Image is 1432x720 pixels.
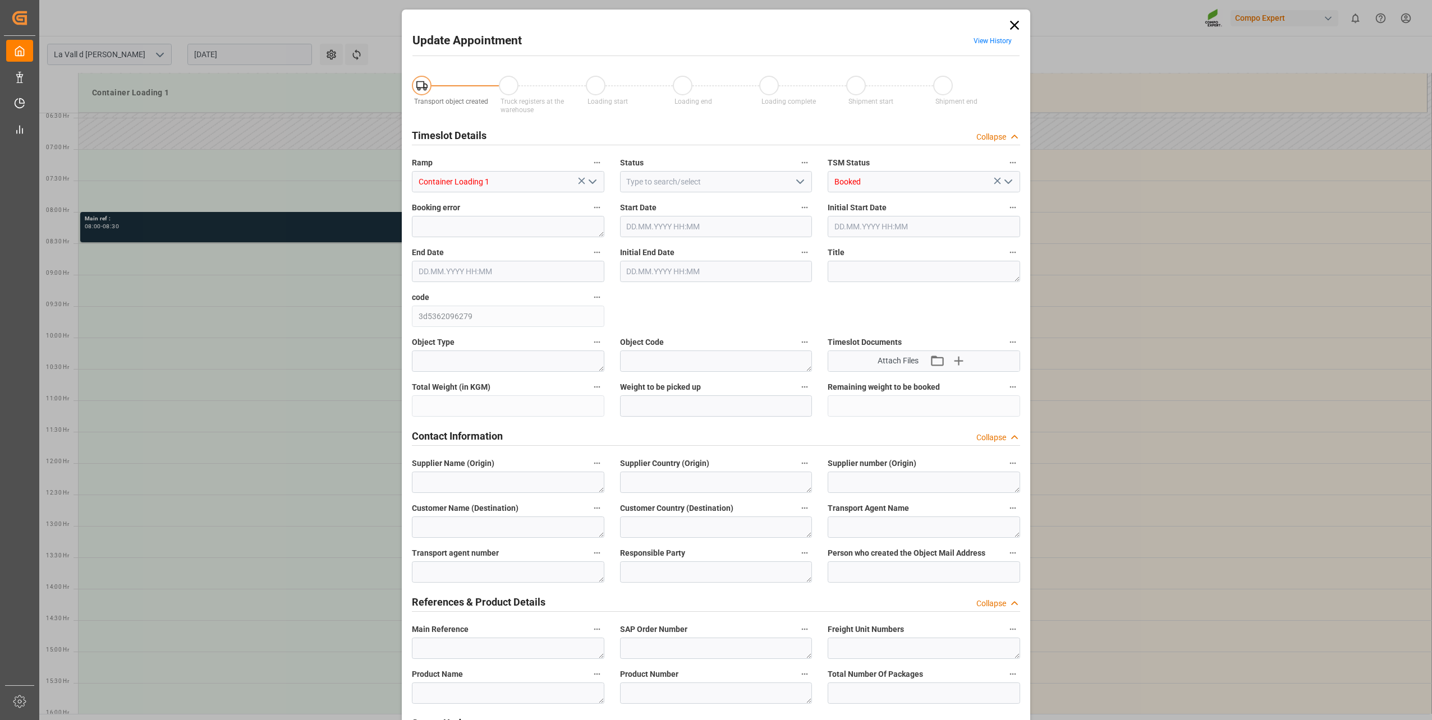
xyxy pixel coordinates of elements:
[935,98,977,105] span: Shipment end
[1006,335,1020,349] button: Timeslot Documents
[620,216,813,237] input: DD.MM.YYYY HH:MM
[412,668,463,680] span: Product Name
[797,380,812,394] button: Weight to be picked up
[590,200,604,215] button: Booking error
[620,668,678,680] span: Product Number
[620,381,701,393] span: Weight to be picked up
[590,290,604,304] button: code
[974,37,1012,45] a: View History
[590,245,604,260] button: End Date
[674,98,712,105] span: Loading end
[797,622,812,636] button: SAP Order Number
[797,667,812,681] button: Product Number
[761,98,816,105] span: Loading complete
[620,202,657,214] span: Start Date
[976,131,1006,143] div: Collapse
[828,668,923,680] span: Total Number Of Packages
[590,546,604,560] button: Transport agent number
[797,456,812,470] button: Supplier Country (Origin)
[590,335,604,349] button: Object Type
[828,336,902,348] span: Timeslot Documents
[797,546,812,560] button: Responsible Party
[1006,501,1020,515] button: Transport Agent Name
[828,502,909,514] span: Transport Agent Name
[1006,245,1020,260] button: Title
[590,155,604,170] button: Ramp
[412,157,433,169] span: Ramp
[620,157,644,169] span: Status
[1006,622,1020,636] button: Freight Unit Numbers
[1006,155,1020,170] button: TSM Status
[797,335,812,349] button: Object Code
[588,98,628,105] span: Loading start
[412,247,444,259] span: End Date
[828,157,870,169] span: TSM Status
[412,336,455,348] span: Object Type
[976,432,1006,444] div: Collapse
[620,336,664,348] span: Object Code
[620,547,685,559] span: Responsible Party
[620,624,687,635] span: SAP Order Number
[414,98,488,105] span: Transport object created
[583,173,600,191] button: open menu
[828,458,916,469] span: Supplier number (Origin)
[797,155,812,170] button: Status
[791,173,808,191] button: open menu
[797,200,812,215] button: Start Date
[828,381,940,393] span: Remaining weight to be booked
[412,624,469,635] span: Main Reference
[412,502,518,514] span: Customer Name (Destination)
[590,501,604,515] button: Customer Name (Destination)
[797,501,812,515] button: Customer Country (Destination)
[620,247,674,259] span: Initial End Date
[999,173,1016,191] button: open menu
[501,98,564,114] span: Truck registers at the warehouse
[848,98,893,105] span: Shipment start
[620,261,813,282] input: DD.MM.YYYY HH:MM
[412,458,494,469] span: Supplier Name (Origin)
[412,547,499,559] span: Transport agent number
[1006,380,1020,394] button: Remaining weight to be booked
[620,502,733,514] span: Customer Country (Destination)
[590,456,604,470] button: Supplier Name (Origin)
[828,247,844,259] span: Title
[797,245,812,260] button: Initial End Date
[828,547,985,559] span: Person who created the Object Mail Address
[976,598,1006,610] div: Collapse
[412,202,460,214] span: Booking error
[590,622,604,636] button: Main Reference
[412,428,503,444] h2: Contact Information
[590,380,604,394] button: Total Weight (in KGM)
[1006,667,1020,681] button: Total Number Of Packages
[412,261,604,282] input: DD.MM.YYYY HH:MM
[620,458,709,469] span: Supplier Country (Origin)
[828,216,1020,237] input: DD.MM.YYYY HH:MM
[412,128,486,143] h2: Timeslot Details
[1006,546,1020,560] button: Person who created the Object Mail Address
[590,667,604,681] button: Product Name
[878,355,919,367] span: Attach Files
[412,171,604,192] input: Type to search/select
[620,171,813,192] input: Type to search/select
[1006,200,1020,215] button: Initial Start Date
[412,381,490,393] span: Total Weight (in KGM)
[828,624,904,635] span: Freight Unit Numbers
[412,32,522,50] h2: Update Appointment
[412,594,545,610] h2: References & Product Details
[828,202,887,214] span: Initial Start Date
[1006,456,1020,470] button: Supplier number (Origin)
[412,292,429,303] span: code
